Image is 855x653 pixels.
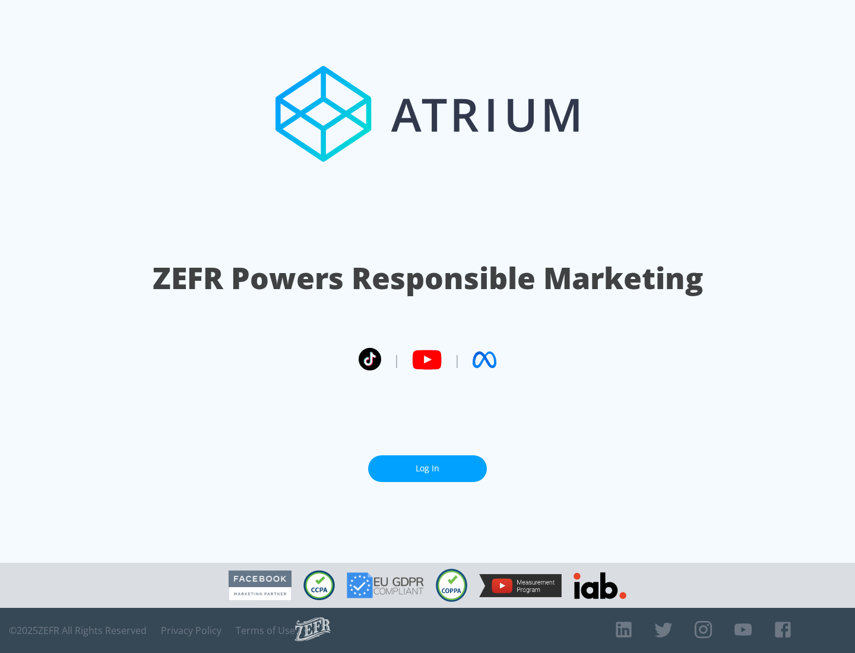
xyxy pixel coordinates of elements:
img: CCPA Compliant [303,570,335,600]
h1: ZEFR Powers Responsible Marketing [153,258,703,299]
img: YouTube Measurement Program [479,574,562,597]
a: Log In [368,455,487,482]
a: Terms of Use [236,625,295,636]
span: © 2025 ZEFR All Rights Reserved [9,625,147,636]
img: IAB [574,572,626,599]
img: Facebook Marketing Partner [229,570,292,601]
img: COPPA Compliant [436,569,467,602]
span: | [454,351,461,369]
img: GDPR Compliant [347,572,424,598]
span: | [393,351,400,369]
a: Privacy Policy [161,625,221,636]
